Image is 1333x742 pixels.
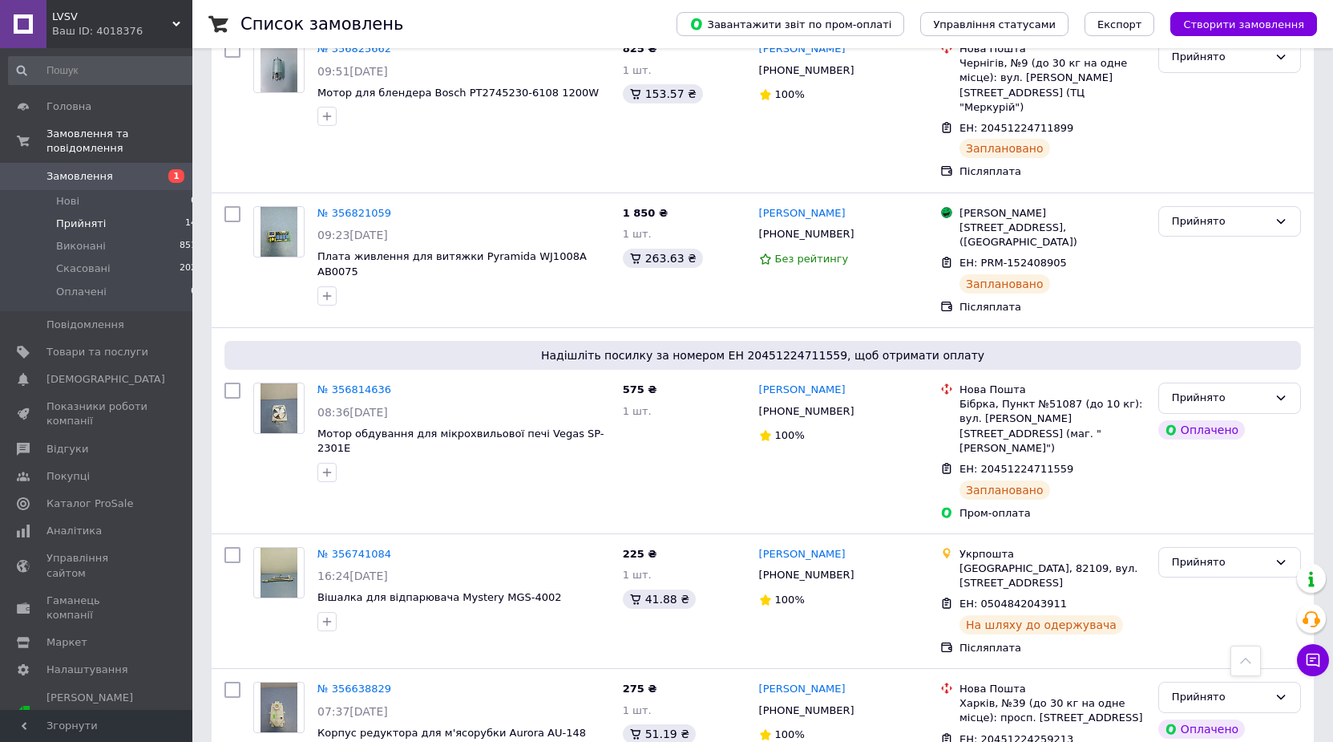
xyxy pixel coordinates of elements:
[253,682,305,733] a: Фото товару
[1154,18,1317,30] a: Створити замовлення
[623,683,657,695] span: 275 ₴
[1097,18,1142,30] span: Експорт
[959,56,1145,115] div: Чернігів, №9 (до 30 кг на одне місце): вул. [PERSON_NAME][STREET_ADDRESS] (ТЦ "Меркурій")
[1172,390,1268,407] div: Прийнято
[253,383,305,434] a: Фото товару
[317,548,391,560] a: № 356741084
[959,598,1067,610] span: ЕН: 0504842043911
[1172,49,1268,66] div: Прийнято
[1183,18,1304,30] span: Створити замовлення
[623,569,652,581] span: 1 шт.
[317,207,391,219] a: № 356821059
[759,383,846,398] a: [PERSON_NAME]
[959,547,1145,562] div: Укрпошта
[1172,554,1268,571] div: Прийнято
[317,383,391,395] a: № 356814636
[959,42,1145,56] div: Нова Пошта
[46,469,90,484] span: Покупці
[959,122,1073,134] span: ЕН: 20451224711899
[261,43,298,92] img: Фото товару
[46,524,102,538] span: Аналітика
[253,547,305,598] a: Фото товару
[46,635,87,650] span: Маркет
[959,615,1123,635] div: На шляху до одержувача
[959,562,1145,590] div: [GEOGRAPHIC_DATA], 82109, вул. [STREET_ADDRESS]
[317,428,604,455] a: Мотор обдування для мікрохвильової печі Vegas SP-2301E
[317,591,562,603] a: Вішалка для відпарювача Mystery MGS-4002
[677,12,904,36] button: Завантажити звіт по пром-оплаті
[623,43,657,55] span: 825 ₴
[775,253,849,265] span: Без рейтингу
[759,42,846,57] a: [PERSON_NAME]
[317,570,388,582] span: 16:24[DATE]
[56,285,107,299] span: Оплачені
[959,164,1145,179] div: Післяплата
[46,594,148,622] span: Гаманець компанії
[959,463,1073,475] span: ЕН: 20451224711559
[317,65,388,78] span: 09:51[DATE]
[959,257,1067,269] span: ЕН: PRM-152408905
[317,43,391,55] a: № 356825662
[959,696,1145,725] div: Харків, №39 (до 30 кг на одне місце): просп. [STREET_ADDRESS]
[56,262,111,276] span: Скасовані
[46,127,192,156] span: Замовлення та повідомлення
[623,548,657,560] span: 225 ₴
[959,139,1050,158] div: Заплановано
[253,42,305,93] a: Фото товару
[756,401,858,422] div: [PHONE_NUMBER]
[240,14,403,34] h1: Список замовлень
[317,250,587,278] a: Плата живлення для витяжки Pyramida WJ1008A AB0075
[261,548,298,598] img: Фото товару
[46,399,148,428] span: Показники роботи компанії
[317,705,388,718] span: 07:37[DATE]
[46,551,148,580] span: Управління сайтом
[231,347,1295,363] span: Надішліть посилку за номером ЕН 20451224711559, щоб отримати оплату
[959,221,1145,249] div: [STREET_ADDRESS], ([GEOGRAPHIC_DATA])
[689,17,891,31] span: Завантажити звіт по пром-оплаті
[756,224,858,245] div: [PHONE_NUMBER]
[959,397,1145,456] div: Бібрка, Пункт №51087 (до 10 кг): вул. [PERSON_NAME][STREET_ADDRESS] (маг. "[PERSON_NAME]")
[1297,644,1329,676] button: Чат з покупцем
[623,64,652,76] span: 1 шт.
[959,274,1050,294] div: Заплановано
[317,406,388,419] span: 08:36[DATE]
[46,169,113,184] span: Замовлення
[775,88,805,100] span: 100%
[959,480,1050,500] div: Заплановано
[959,682,1145,696] div: Нова Пошта
[317,727,586,739] span: Корпус редуктора для м'ясорубки Aurora AU-148
[1158,420,1245,440] div: Оплачено
[185,217,196,231] span: 14
[191,194,196,209] span: 0
[1158,720,1245,739] div: Оплачено
[959,383,1145,397] div: Нова Пошта
[759,682,846,697] a: [PERSON_NAME]
[933,18,1056,30] span: Управління статусами
[920,12,1068,36] button: Управління статусами
[759,547,846,562] a: [PERSON_NAME]
[623,228,652,240] span: 1 шт.
[52,24,192,39] div: Ваш ID: 4018376
[46,442,88,456] span: Відгуки
[46,318,124,332] span: Повідомлення
[623,84,703,103] div: 153.57 ₴
[56,217,106,231] span: Прийняті
[56,239,106,253] span: Виконані
[317,683,391,695] a: № 356638829
[959,206,1145,221] div: [PERSON_NAME]
[317,87,599,99] a: Мотор для блендера Bosch PT2745230-6108 1200W
[46,497,133,511] span: Каталог ProSale
[775,728,805,740] span: 100%
[1172,689,1268,706] div: Прийнято
[1085,12,1155,36] button: Експорт
[775,594,805,606] span: 100%
[775,429,805,441] span: 100%
[759,206,846,221] a: [PERSON_NAME]
[623,383,657,395] span: 575 ₴
[756,565,858,586] div: [PHONE_NUMBER]
[46,691,148,735] span: [PERSON_NAME] та рахунки
[959,641,1145,655] div: Післяплата
[168,169,184,183] span: 1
